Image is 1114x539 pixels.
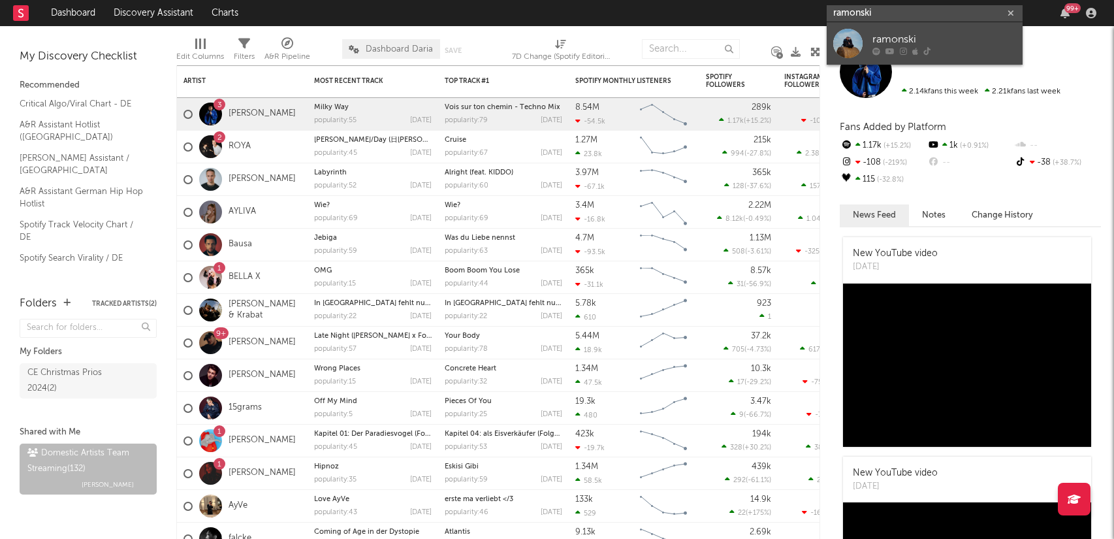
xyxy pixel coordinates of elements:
[784,73,830,89] div: Instagram Followers
[746,281,769,288] span: -56.9 %
[445,529,470,536] a: Atlantis
[314,169,432,176] div: Labyrinth
[798,214,850,223] div: ( )
[445,365,496,372] a: Concrete Heart
[738,510,746,517] span: 22
[634,98,693,131] svg: Chart title
[802,508,850,517] div: ( )
[27,365,119,397] div: CE Christmas Prios 2024 ( 2 )
[575,509,596,517] div: 529
[806,410,850,419] div: ( )
[575,182,605,191] div: -67.1k
[20,218,144,244] a: Spotify Track Velocity Chart / DE
[314,248,357,255] div: popularity: 59
[445,169,562,176] div: Alright (feat. KIDDO)
[445,104,560,111] a: Vois sur ton chemin - Techno Mix
[634,327,693,359] svg: Chart title
[410,150,432,157] div: [DATE]
[445,182,488,189] div: popularity: 60
[445,431,575,438] a: Kapitel 04: als Eisverkäufer (Folge 164)
[541,182,562,189] div: [DATE]
[642,39,740,59] input: Search...
[575,248,605,256] div: -93.5k
[20,49,157,65] div: My Discovery Checklist
[541,378,562,385] div: [DATE]
[958,142,989,150] span: +0.91 %
[733,183,744,190] span: 128
[744,444,769,451] span: +30.2 %
[314,280,356,287] div: popularity: 15
[314,346,357,353] div: popularity: 57
[808,346,820,353] span: 617
[806,443,850,451] div: ( )
[445,431,562,438] div: Kapitel 04: als Eisverkäufer (Folge 164)
[445,313,487,320] div: popularity: 22
[445,267,562,274] div: Boom Boom You Lose
[751,332,771,340] div: 37.2k
[410,476,432,483] div: [DATE]
[1014,154,1101,171] div: -38
[730,444,742,451] span: 328
[634,425,693,457] svg: Chart title
[20,97,144,111] a: Critical Algo/Viral Chart - DE
[445,509,488,516] div: popularity: 46
[82,477,134,493] span: [PERSON_NAME]
[314,300,459,307] a: In [GEOGRAPHIC_DATA] fehlt nur ein Meer
[811,379,822,386] span: -75
[445,215,488,222] div: popularity: 69
[575,267,594,275] div: 365k
[445,398,562,405] div: Pieces Of You
[27,446,146,477] div: Domestic Artists Team Streaming ( 132 )
[634,490,693,523] svg: Chart title
[872,31,1016,47] div: ramonski
[746,412,769,419] span: -66.7 %
[314,411,353,418] div: popularity: 5
[445,529,562,536] div: Atlantis
[752,463,771,471] div: 439k
[314,476,357,483] div: popularity: 35
[754,136,771,144] div: 215k
[810,183,821,190] span: 157
[733,477,746,484] span: 292
[729,378,771,386] div: ( )
[902,88,978,95] span: 2.14k fans this week
[827,5,1023,22] input: Search for artists
[445,150,488,157] div: popularity: 67
[314,137,456,144] a: [PERSON_NAME]/Day (日[PERSON_NAME])
[314,529,419,536] a: Coming of Age in der Dystopie
[746,346,769,353] span: -4.73 %
[575,313,596,321] div: 610
[853,247,938,261] div: New YouTube video
[732,346,744,353] span: 705
[909,204,959,226] button: Notes
[1064,3,1081,13] div: 99 +
[731,150,744,157] span: 994
[737,379,744,386] span: 17
[801,182,850,190] div: ( )
[575,495,593,504] div: 133k
[801,116,850,125] div: ( )
[800,345,850,353] div: ( )
[541,313,562,320] div: [DATE]
[750,495,771,504] div: 14.9k
[575,234,594,242] div: 4.7M
[541,215,562,222] div: [DATE]
[750,528,771,536] div: 2.69k
[881,159,907,167] span: -219 %
[314,182,357,189] div: popularity: 52
[20,444,157,495] a: Domestic Artists Team Streaming(132)[PERSON_NAME]
[751,365,771,373] div: 10.3k
[719,116,771,125] div: ( )
[314,463,432,470] div: Hipnoz
[264,49,310,65] div: A&R Pipeline
[445,248,488,255] div: popularity: 63
[314,77,412,85] div: Most Recent Track
[20,425,157,440] div: Shared with Me
[264,33,310,71] div: A&R Pipeline
[314,313,357,320] div: popularity: 22
[445,235,515,242] a: Was du Liebe nennst
[634,261,693,294] svg: Chart title
[410,280,432,287] div: [DATE]
[314,267,432,274] div: OMG
[575,136,597,144] div: 1.27M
